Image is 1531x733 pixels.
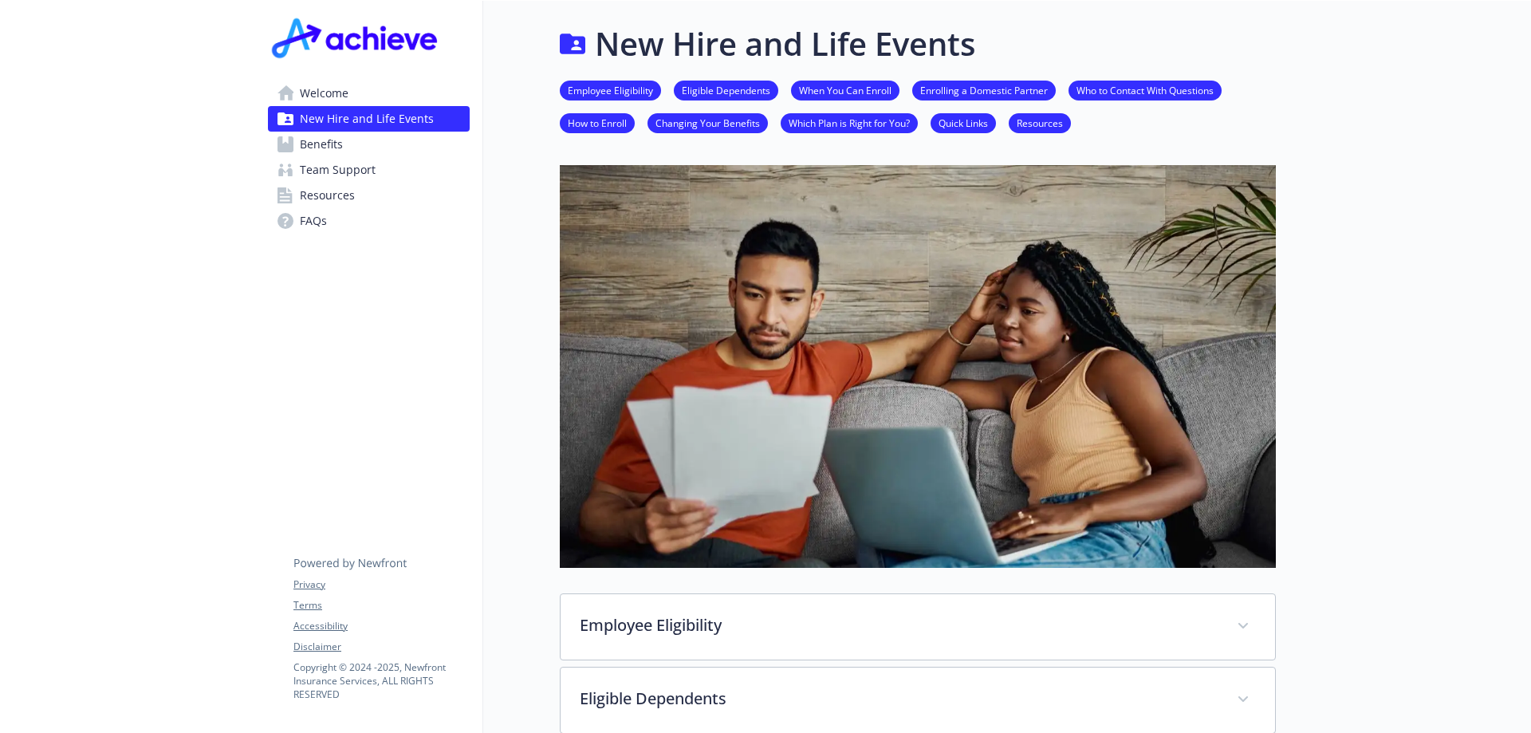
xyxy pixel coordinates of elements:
[293,619,469,633] a: Accessibility
[300,81,348,106] span: Welcome
[560,115,635,130] a: How to Enroll
[1009,115,1071,130] a: Resources
[300,183,355,208] span: Resources
[561,668,1275,733] div: Eligible Dependents
[293,640,469,654] a: Disclaimer
[560,82,661,97] a: Employee Eligibility
[293,598,469,613] a: Terms
[300,132,343,157] span: Benefits
[300,157,376,183] span: Team Support
[931,115,996,130] a: Quick Links
[595,20,975,68] h1: New Hire and Life Events
[268,183,470,208] a: Resources
[560,165,1276,568] img: new hire page banner
[268,208,470,234] a: FAQs
[268,132,470,157] a: Benefits
[580,613,1218,637] p: Employee Eligibility
[300,208,327,234] span: FAQs
[647,115,768,130] a: Changing Your Benefits
[268,81,470,106] a: Welcome
[912,82,1056,97] a: Enrolling a Domestic Partner
[268,106,470,132] a: New Hire and Life Events
[293,660,469,701] p: Copyright © 2024 - 2025 , Newfront Insurance Services, ALL RIGHTS RESERVED
[781,115,918,130] a: Which Plan is Right for You?
[293,577,469,592] a: Privacy
[268,157,470,183] a: Team Support
[791,82,899,97] a: When You Can Enroll
[300,106,434,132] span: New Hire and Life Events
[1069,82,1222,97] a: Who to Contact With Questions
[580,687,1218,711] p: Eligible Dependents
[561,594,1275,660] div: Employee Eligibility
[674,82,778,97] a: Eligible Dependents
